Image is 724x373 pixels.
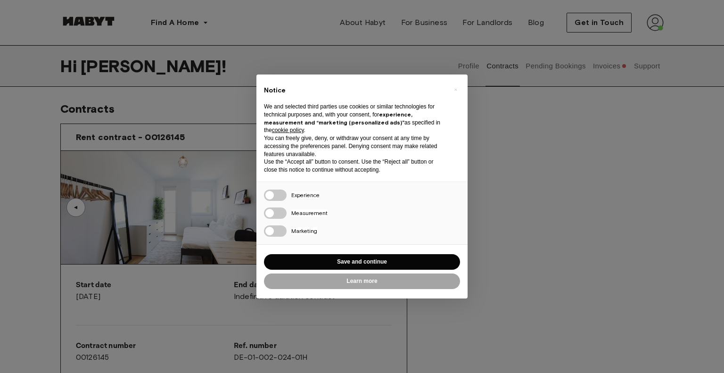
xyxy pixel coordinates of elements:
span: × [454,84,457,95]
h2: Notice [264,86,445,95]
strong: experience, measurement and “marketing (personalized ads)” [264,111,412,126]
p: We and selected third parties use cookies or similar technologies for technical purposes and, wit... [264,103,445,134]
button: Save and continue [264,254,460,270]
p: You can freely give, deny, or withdraw your consent at any time by accessing the preferences pane... [264,134,445,158]
a: cookie policy [272,127,304,133]
span: Experience [291,191,320,199]
p: Use the “Accept all” button to consent. Use the “Reject all” button or close this notice to conti... [264,158,445,174]
span: Measurement [291,209,328,216]
span: Marketing [291,227,317,234]
button: Close this notice [448,82,463,97]
button: Learn more [264,274,460,289]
